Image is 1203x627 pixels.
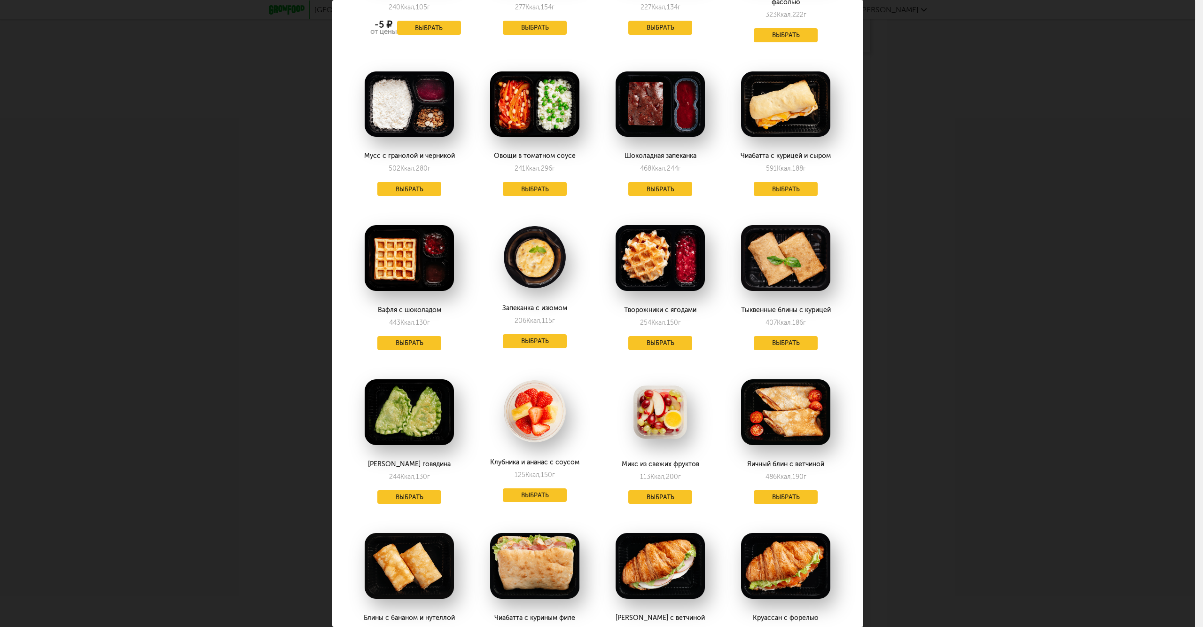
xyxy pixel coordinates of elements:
[400,319,416,327] span: Ккал,
[678,3,680,11] span: г
[616,71,705,137] img: big_F601vpJp5Wf4Dgz5.png
[389,319,430,327] div: 443 130
[427,319,430,327] span: г
[616,379,705,445] img: big_8KboRvcbO5KZkwzw.png
[741,379,830,445] img: big_JjXNqOERWp5B8guJ.png
[427,3,430,11] span: г
[628,490,692,504] button: Выбрать
[754,28,818,42] button: Выбрать
[609,306,711,314] div: Творожники с ягодами
[515,317,555,325] div: 206 115
[766,319,806,327] div: 407 186
[552,165,555,172] span: г
[650,473,666,481] span: Ккал,
[628,336,692,350] button: Выбрать
[552,3,555,11] span: г
[377,490,441,504] button: Выбрать
[428,165,430,172] span: г
[490,533,579,599] img: big_K25WGlsAEynfCSuV.png
[766,11,806,19] div: 323 222
[389,165,430,172] div: 502 280
[678,165,681,172] span: г
[609,461,711,468] div: Микс из свежих фруктов
[370,28,397,35] div: от цены
[365,225,454,291] img: big_Mmly1jkEHxlyqn68.png
[804,11,806,19] span: г
[427,473,430,481] span: г
[389,3,430,11] div: 240 105
[400,3,416,11] span: Ккал,
[377,336,441,350] button: Выбрать
[777,319,792,327] span: Ккал,
[490,225,579,289] img: big_jNBKMWfBmyrWEFir.png
[678,319,681,327] span: г
[640,165,681,172] div: 468 244
[803,165,806,172] span: г
[754,490,818,504] button: Выбрать
[741,71,830,137] img: big_psj8Nh3MtzDMxZNy.png
[777,11,792,19] span: Ккал,
[651,3,667,11] span: Ккал,
[515,471,555,479] div: 125 150
[503,334,567,348] button: Выбрать
[804,473,806,481] span: г
[741,533,830,599] img: big_7VSEFsRWfslHYEWp.png
[552,471,555,479] span: г
[400,165,416,172] span: Ккал,
[734,614,837,622] div: Круассан с форелью
[483,152,586,160] div: Овощи в томатном соусе
[609,614,711,622] div: [PERSON_NAME] с ветчиной
[616,533,705,599] img: big_WoWJ9MgczfFuAltk.png
[734,306,837,314] div: Тыквенные блины с курицей
[640,319,681,327] div: 254 150
[628,21,692,35] button: Выбрать
[400,473,416,481] span: Ккал,
[734,461,837,468] div: Яичный блин с ветчиной
[616,225,705,291] img: big_DXgXecFN6gWiqhAW.png
[640,473,681,481] div: 113 200
[754,182,818,196] button: Выбрать
[483,305,586,312] div: Запеканка с изюмом
[525,3,541,11] span: Ккал,
[365,533,454,599] img: big_RvWlPhnkapFRGbGG.png
[777,165,792,172] span: Ккал,
[734,152,837,160] div: Чиабатта с курицей и сыром
[358,152,461,160] div: Мусс с гранолой и черникой
[365,379,454,445] img: big_i3vRGv5TYrBXznEe.png
[358,461,461,468] div: [PERSON_NAME] говядина
[358,614,461,622] div: Блины с бананом и нутеллой
[483,614,586,622] div: Чиабатта с куриным филе
[525,165,541,172] span: Ккал,
[651,165,667,172] span: Ккал,
[641,3,680,11] div: 227 134
[490,379,579,443] img: big_xwLnQz7ooFj8IG2z.png
[777,473,792,481] span: Ккал,
[503,182,567,196] button: Выбрать
[766,165,806,172] div: 591 188
[358,306,461,314] div: Вафля с шоколадом
[397,21,461,35] button: Выбрать
[515,3,555,11] div: 277 154
[365,71,454,137] img: big_oNJ7c1XGuxDSvFDf.png
[609,152,711,160] div: Шоколадная запеканка
[754,336,818,350] button: Выбрать
[651,319,667,327] span: Ккал,
[678,473,681,481] span: г
[503,488,567,502] button: Выбрать
[741,225,830,291] img: big_lB48OOUR306Ub57G.png
[370,21,397,28] div: -5 ₽
[515,165,555,172] div: 241 296
[483,459,586,466] div: Клубника и ананас с соусом
[389,473,430,481] div: 244 130
[766,473,806,481] div: 486 190
[803,319,806,327] span: г
[377,182,441,196] button: Выбрать
[526,317,542,325] span: Ккал,
[490,71,579,137] img: big_mOe8z449M5M7lfOZ.png
[628,182,692,196] button: Выбрать
[552,317,555,325] span: г
[525,471,541,479] span: Ккал,
[503,21,567,35] button: Выбрать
